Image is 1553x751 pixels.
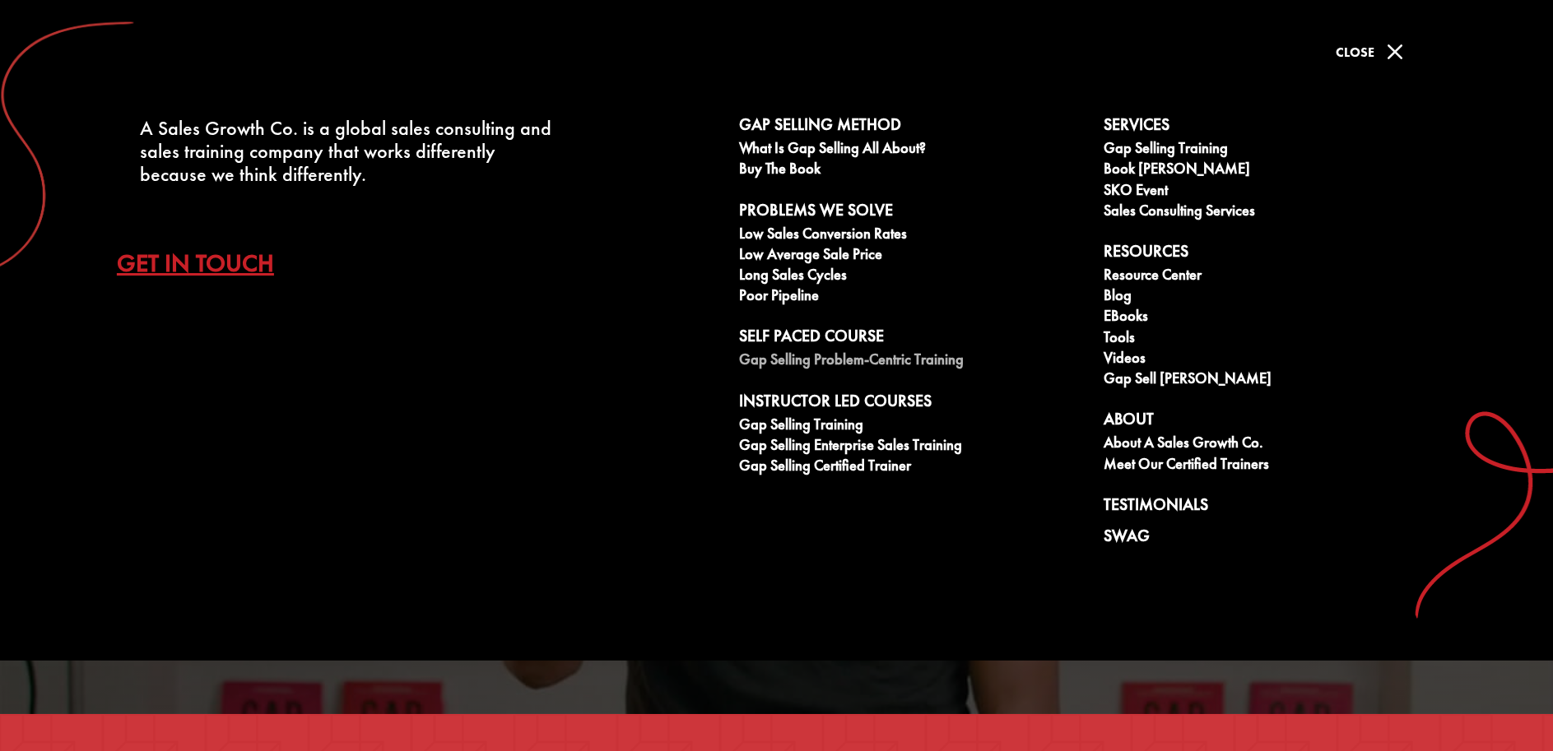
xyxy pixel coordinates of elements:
a: Problems We Solve [739,201,1086,225]
a: Swag [1104,526,1450,551]
a: Buy The Book [739,160,1086,181]
span: M [1379,35,1411,68]
a: Videos [1104,350,1450,370]
a: Gap Sell [PERSON_NAME] [1104,370,1450,391]
a: eBooks [1104,308,1450,328]
a: Gap Selling Training [739,416,1086,437]
a: Low Sales Conversion Rates [739,225,1086,246]
a: What is Gap Selling all about? [739,140,1086,160]
a: Gap Selling Enterprise Sales Training [739,437,1086,457]
a: About A Sales Growth Co. [1104,434,1450,455]
a: Low Average Sale Price [739,246,1086,267]
a: Gap Selling Certified Trainer [739,457,1086,478]
div: A Sales Growth Co. is a global sales consulting and sales training company that works differently... [117,117,580,202]
a: Services [1104,115,1450,140]
span: Close [1336,44,1374,61]
a: Resources [1104,242,1450,267]
a: Resource Center [1104,267,1450,287]
a: Tools [1104,329,1450,350]
a: Meet our Certified Trainers [1104,456,1450,476]
a: Blog [1104,287,1450,308]
a: Poor Pipeline [739,287,1086,308]
a: About [1104,410,1450,434]
a: Book [PERSON_NAME] [1104,160,1450,181]
a: Testimonials [1104,495,1450,520]
a: Get In Touch [117,234,299,292]
a: Sales Consulting Services [1104,202,1450,223]
a: Gap Selling Problem-Centric Training [739,351,1086,372]
a: Instructor Led Courses [739,392,1086,416]
a: Gap Selling Method [739,115,1086,140]
a: Gap Selling Training [1104,140,1450,160]
a: Self Paced Course [739,327,1086,351]
a: Long Sales Cycles [739,267,1086,287]
a: SKO Event [1104,182,1450,202]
